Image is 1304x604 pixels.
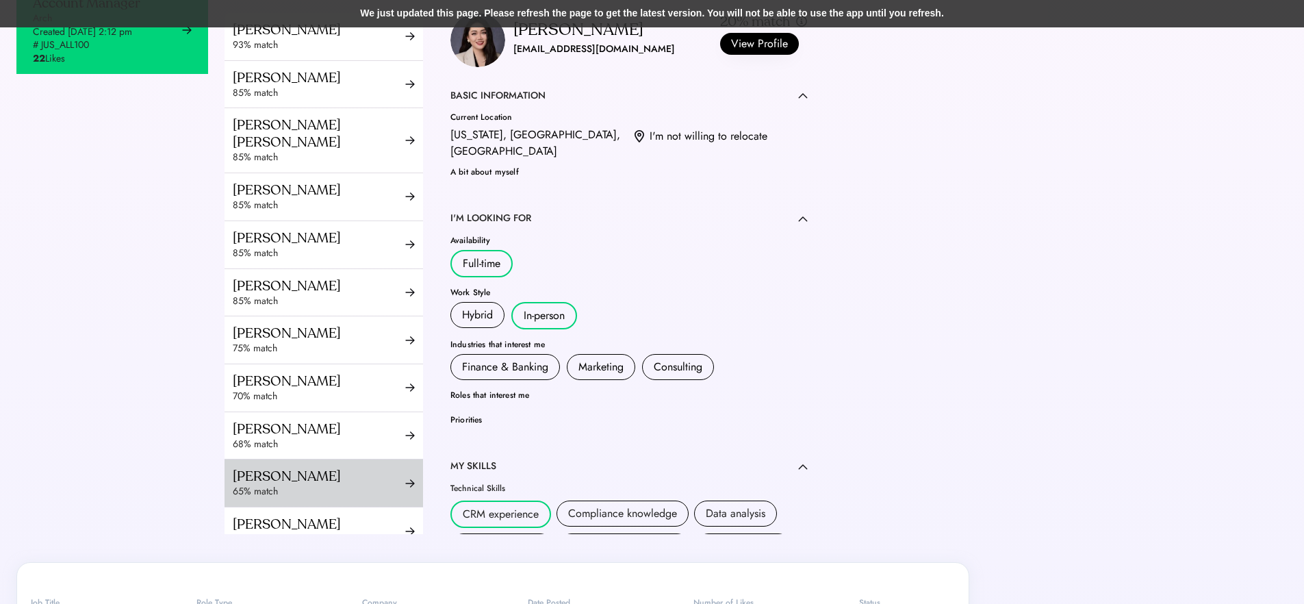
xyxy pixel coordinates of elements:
div: [US_STATE], [GEOGRAPHIC_DATA], [GEOGRAPHIC_DATA] [450,127,624,160]
div: Hybrid [462,307,493,323]
img: arrow-right-black.svg [405,240,415,249]
strong: 22 [33,51,45,65]
div: Industries that interest me [450,340,808,349]
div: [PERSON_NAME] [233,277,405,294]
div: BASIC INFORMATION [450,89,546,103]
img: https%3A%2F%2F9c4076a67d41be3ea2c0407e1814dbd4.cdn.bubble.io%2Ff1756475899661x455599994076490100%... [450,13,505,67]
img: caret-up.svg [798,464,808,470]
div: Likes [33,52,65,66]
div: [PERSON_NAME] [233,325,405,342]
div: Current Location [450,113,624,121]
div: 85% match [233,247,405,260]
div: 93% match [233,38,405,52]
div: [PERSON_NAME] [233,21,405,38]
div: 70% match [233,390,405,403]
div: Full-time [463,255,500,272]
img: arrow-right-black.svg [405,192,415,201]
div: [PERSON_NAME] [233,516,405,533]
div: 85% match [233,294,405,308]
div: [PERSON_NAME] [PERSON_NAME] [233,116,405,151]
div: Compliance knowledge [568,505,677,522]
div: [PERSON_NAME] [233,181,405,199]
img: arrow-right-black.svg [405,479,415,488]
img: arrow-right-black.svg [405,527,415,536]
div: 65% match [233,485,405,499]
div: [PERSON_NAME] [233,229,405,247]
div: Created [DATE] 2:12 pm [33,25,132,39]
div: 20% match [720,13,790,30]
div: [PERSON_NAME] [233,373,405,390]
div: # JUS_ALL100 [33,38,89,52]
div: [PERSON_NAME] [233,69,405,86]
div: [PERSON_NAME] [233,420,405,438]
div: Roles that interest me [450,391,808,399]
img: arrow-right-black.svg [405,288,415,297]
div: 68% match [233,438,405,451]
div: 85% match [233,151,405,164]
div: Data analysis [706,505,765,522]
img: arrow-right-black.svg [405,431,415,440]
div: Marketing [578,359,624,375]
img: arrow-right-black.svg [405,136,415,145]
div: Priorities [450,416,808,424]
div: [PERSON_NAME] [233,468,405,485]
img: arrow-right-black.svg [405,79,415,89]
div: MY SKILLS [450,460,496,473]
img: location.svg [635,130,644,144]
button: View Profile [720,33,799,55]
img: caret-up.svg [798,216,808,222]
div: 75% match [233,342,405,355]
div: Finance & Banking [462,359,548,375]
div: Technical Skills [450,484,505,492]
div: Consulting [654,359,702,375]
img: arrow-right-black.svg [405,383,415,392]
div: [PERSON_NAME] [513,19,643,41]
div: [EMAIL_ADDRESS][DOMAIN_NAME] [513,41,675,58]
div: 65% match [233,533,405,546]
div: Work Style [450,288,808,297]
div: 85% match [233,199,405,212]
div: In-person [524,307,565,324]
div: CRM experience [463,506,539,523]
div: I'm not willing to relocate [650,128,767,144]
img: arrow-right-black.svg [405,32,415,41]
img: arrow-right-black.svg [182,25,192,35]
img: arrow-right-black.svg [405,336,415,345]
div: I'M LOOKING FOR [450,212,531,225]
div: 85% match [233,86,405,100]
div: Availability [450,236,808,244]
div: A bit about myself [450,168,808,176]
img: caret-up.svg [798,92,808,99]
